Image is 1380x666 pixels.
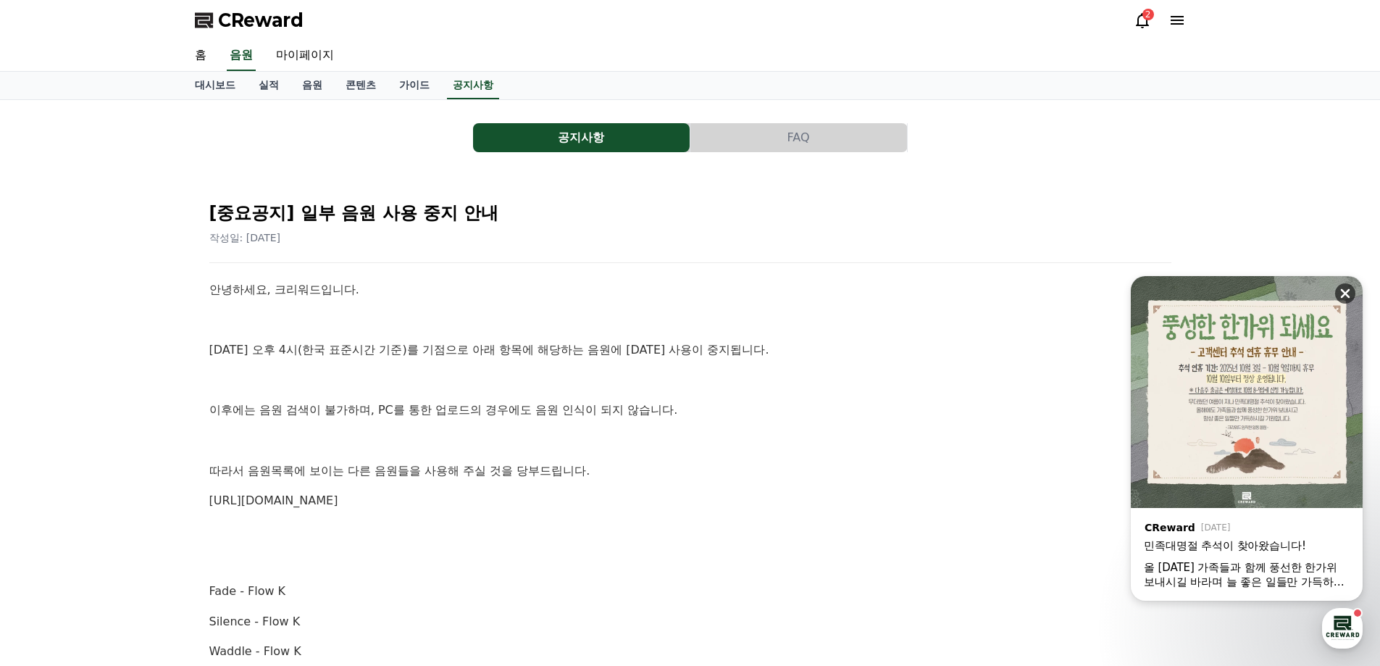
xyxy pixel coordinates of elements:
p: Fade - Flow K [209,582,1171,601]
a: 공지사항 [447,72,499,99]
p: Silence - Flow K [209,612,1171,631]
p: Waddle - Flow K [209,642,1171,661]
span: CReward [218,9,304,32]
span: 대화 [133,482,150,494]
h2: [중요공지] 일부 음원 사용 중지 안내 [209,201,1171,225]
a: 대시보드 [183,72,247,99]
a: 마이페이지 [264,41,346,71]
a: 대화 [96,459,187,496]
a: 홈 [4,459,96,496]
span: 작성일: [DATE] [209,232,281,243]
a: 설정 [187,459,278,496]
a: 콘텐츠 [334,72,388,99]
p: [DATE] 오후 4시(한국 표준시간 기준)를 기점으로 아래 항목에 해당하는 음원에 [DATE] 사용이 중지됩니다. [209,341,1171,359]
button: 공지사항 [473,123,690,152]
p: 따라서 음원목록에 보이는 다른 음원들을 사용해 주실 것을 당부드립니다. [209,462,1171,480]
div: 2 [1142,9,1154,20]
span: 홈 [46,481,54,493]
a: [URL][DOMAIN_NAME] [209,494,338,507]
a: 음원 [227,41,256,71]
a: FAQ [690,123,908,152]
a: 실적 [247,72,290,99]
p: 안녕하세요, 크리워드입니다. [209,280,1171,299]
a: 홈 [183,41,218,71]
button: FAQ [690,123,907,152]
a: 음원 [290,72,334,99]
p: 이후에는 음원 검색이 불가하며, PC를 통한 업로드의 경우에도 음원 인식이 되지 않습니다. [209,401,1171,420]
a: 가이드 [388,72,441,99]
a: 2 [1134,12,1151,29]
a: 공지사항 [473,123,690,152]
span: 설정 [224,481,241,493]
a: CReward [195,9,304,32]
